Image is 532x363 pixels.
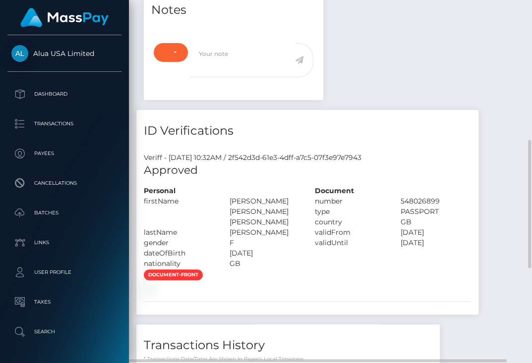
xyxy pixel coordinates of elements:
p: Transactions [11,116,118,131]
a: Taxes [7,290,121,314]
a: Cancellations [7,171,121,196]
div: country [307,217,393,227]
div: firstName [136,196,222,227]
div: lastName [136,227,222,238]
div: 548026899 [393,196,479,207]
p: Taxes [11,295,118,310]
div: nationality [136,259,222,269]
div: GB [222,259,308,269]
h4: Transactions History [144,337,432,354]
h5: Approved [144,163,471,178]
h4: Notes [151,1,316,19]
p: Batches [11,206,118,220]
p: Payees [11,146,118,161]
strong: Document [315,186,354,195]
p: * Transactions date/time are shown in payee's local timezone [144,355,432,363]
a: User Profile [7,260,121,285]
div: validUntil [307,238,393,248]
span: Alua USA Limited [7,49,121,58]
p: Links [11,235,118,250]
div: [DATE] [393,238,479,248]
div: dateOfBirth [136,248,222,259]
div: [PERSON_NAME] [222,227,308,238]
img: Alua USA Limited [11,45,28,62]
a: Dashboard [7,82,121,106]
strong: Personal [144,186,176,195]
img: c72e4c7a-79ce-4e8f-9941-9b00fd06f43c [144,284,152,292]
div: type [307,207,393,217]
div: [PERSON_NAME] [PERSON_NAME] [PERSON_NAME] [222,196,308,227]
p: Search [11,324,118,339]
a: Search [7,319,121,344]
a: Payees [7,141,121,166]
div: Veriff - [DATE] 10:32AM / 2f542d3d-61e3-4dff-a7c5-07f3e97e7943 [136,153,478,163]
div: gender [136,238,222,248]
div: validFrom [307,227,393,238]
div: [DATE] [222,248,308,259]
div: number [307,196,393,207]
p: User Profile [11,265,118,280]
p: Cancellations [11,176,118,191]
button: Note Type [154,43,188,62]
div: GB [393,217,479,227]
h4: ID Verifications [144,122,471,140]
a: Links [7,230,121,255]
div: [DATE] [393,227,479,238]
a: Batches [7,201,121,225]
div: F [222,238,308,248]
div: PASSPORT [393,207,479,217]
p: Dashboard [11,87,118,102]
img: MassPay Logo [20,8,109,27]
span: document-front [144,269,203,280]
a: Transactions [7,111,121,136]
